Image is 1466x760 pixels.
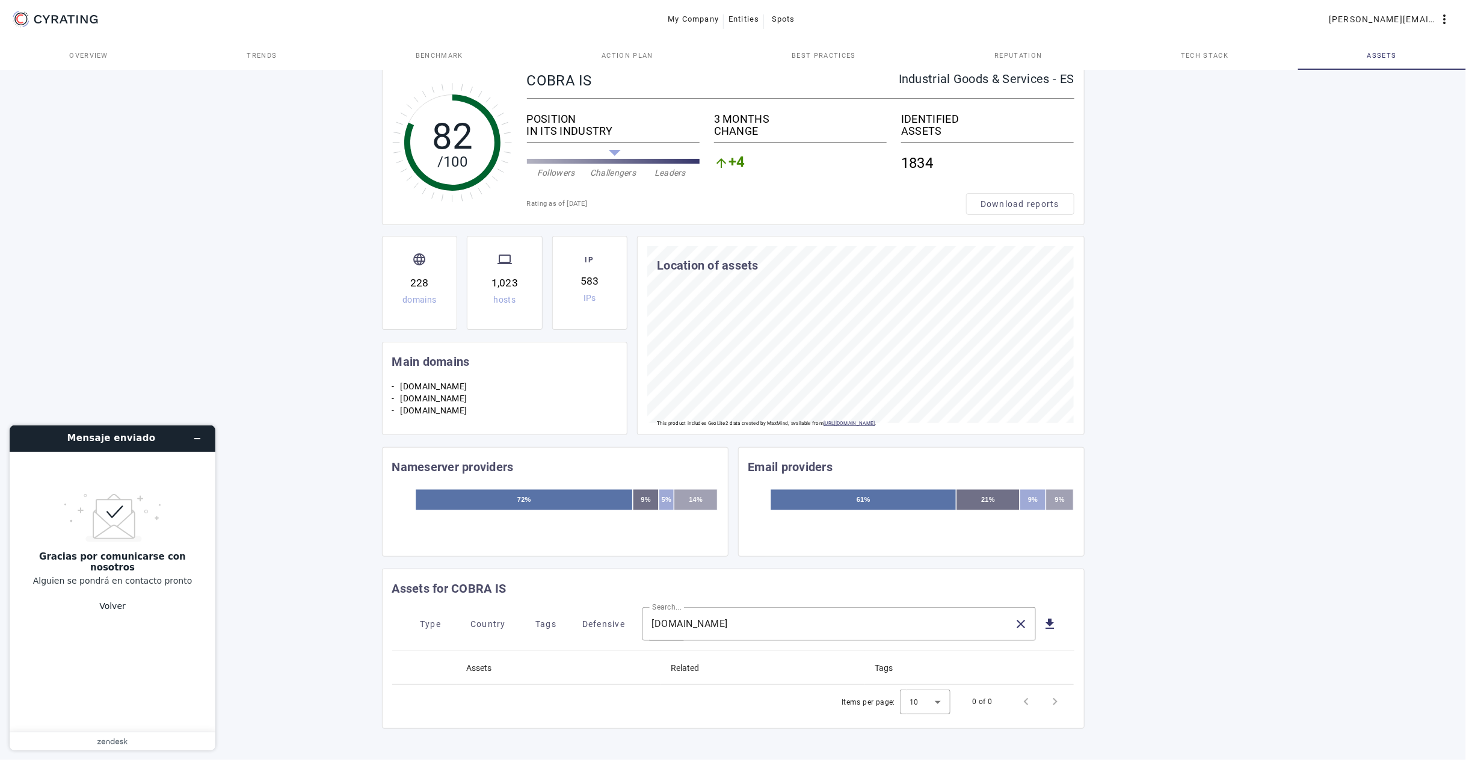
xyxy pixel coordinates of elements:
span: Overview [69,52,108,59]
button: [PERSON_NAME][EMAIL_ADDRESS][PERSON_NAME][DOMAIN_NAME] [1324,8,1456,30]
p: Alguien se pondrá en contacto pronto [22,160,203,170]
div: 3 MONTHS [714,113,887,125]
mat-card-title: Email providers [748,457,833,477]
button: Previous page [1012,687,1041,716]
span: Benchmark [416,52,463,59]
button: Minimizar widget [188,14,207,31]
span: Spots [772,10,795,29]
h2: Gracias por comunicarse con nosotros [22,135,203,157]
button: Volver [99,179,126,202]
span: Tags [535,614,556,634]
mat-icon: computer [497,252,512,267]
div: 1,023 [491,275,518,291]
li: [DOMAIN_NAME] [401,392,618,404]
div: Rating as of [DATE] [527,198,966,210]
div: COBRA IS [527,73,899,88]
span: Entities [728,10,759,29]
div: Challengers [585,167,642,179]
span: [PERSON_NAME][EMAIL_ADDRESS][PERSON_NAME][DOMAIN_NAME] [1329,10,1437,29]
span: Download reports [981,198,1059,210]
span: Soporte [24,8,67,19]
span: Action Plan [602,52,653,59]
mat-icon: arrow_upward [714,156,728,170]
span: Best practices [792,52,855,59]
span: Trends [247,52,277,59]
li: [DOMAIN_NAME] [401,404,618,416]
div: Assets [467,661,492,675]
h1: Mensaje enviado [52,16,171,29]
mat-card-title: Main domains [392,352,470,371]
div: Assets [467,661,503,675]
span: Assets [1367,52,1397,59]
span: Type [420,614,441,634]
div: Followers [528,167,585,179]
button: My Company [664,8,724,30]
div: ASSETS [901,125,1074,137]
div: hosts [494,295,516,304]
button: Tags [517,613,575,635]
span: My Company [668,10,719,29]
div: Industrial Goods & Services - ES [899,73,1074,85]
li: [DOMAIN_NAME] [401,380,618,392]
g: CYRATING [34,15,98,23]
div: 0 of 0 [972,696,992,708]
div: Items per page: [842,696,895,708]
cr-card: Main domains [382,341,628,446]
button: Entities [724,8,764,30]
span: Country [470,614,506,634]
span: Tech Stack [1181,52,1228,59]
mat-icon: get_app [1043,617,1058,631]
button: Defensive [575,613,633,635]
div: Tags [875,661,893,675]
div: 1834 [901,147,1074,179]
div: domains [402,295,436,304]
span: Defensive [582,614,625,634]
button: Download reports [966,193,1074,215]
div: POSITION [527,113,700,125]
p: This product includes GeoLite2 data created by MaxMind, available from . [657,418,876,430]
div: Related [671,661,710,675]
mat-card-title: Nameserver providers [392,457,514,477]
mat-icon: close [1014,617,1029,631]
button: Next page [1041,687,1070,716]
tspan: /100 [437,153,467,170]
tspan: 82 [431,115,473,158]
div: 583 [581,273,599,289]
span: Reputation [994,52,1042,59]
mat-card-title: Location of assets [657,256,759,275]
div: Leaders [642,167,699,179]
a: [URL][DOMAIN_NAME] [824,421,875,426]
mat-icon: more_vert [1437,12,1452,26]
mat-card-title: Assets for COBRA IS [392,579,507,598]
button: Type [402,613,460,635]
div: IDENTIFIED [901,113,1074,125]
div: CHANGE [714,125,887,137]
mat-icon: language [412,252,427,267]
button: Spots [764,8,802,30]
mat-label: Search... [652,604,682,612]
cr-card: Location of assets [637,236,1084,435]
span: +4 [728,156,745,170]
span: IP [582,254,597,268]
div: IPs [584,294,596,302]
div: 228 [410,275,429,291]
div: Tags [875,661,904,675]
div: Related [671,661,699,675]
button: Country [460,613,517,635]
div: IN ITS INDUSTRY [527,125,700,137]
